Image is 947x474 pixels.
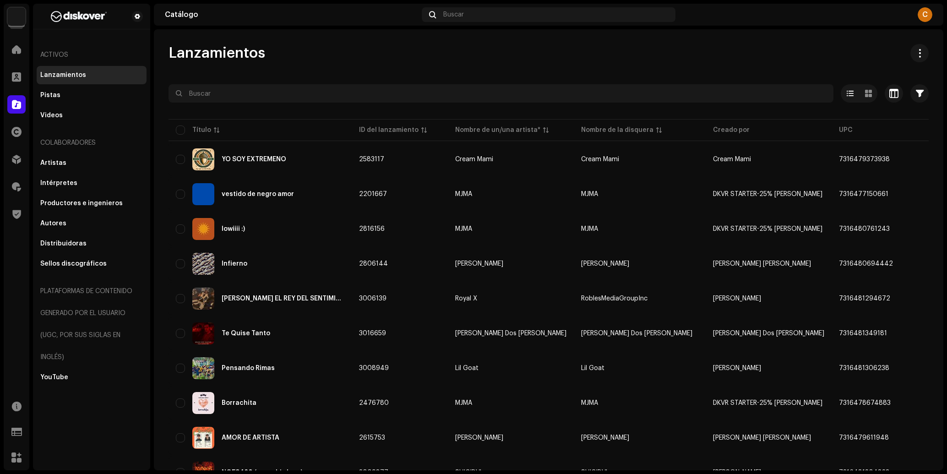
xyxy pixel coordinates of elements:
[37,234,147,253] re-m-nav-item: Distribuidoras
[839,435,889,441] span: 7316479611948
[40,92,60,99] div: Pistas
[7,7,26,26] img: 297a105e-aa6c-4183-9ff4-27133c00f2e2
[222,435,279,441] div: AMOR DE ARTISTA
[40,220,66,227] div: Autores
[40,240,87,247] div: Distribuidoras
[455,261,566,267] span: de Castro
[581,435,629,441] span: Neal SJ
[192,148,214,170] img: 25139d4b-c0e8-40c5-ae33-66e3726027d1
[192,218,214,240] img: 4dffb14b-431f-4812-aba5-55980fa36e75
[37,368,147,387] re-m-nav-item: YouTube
[37,174,147,192] re-m-nav-item: Intérpretes
[40,112,63,119] div: Videos
[359,156,384,163] span: 2583117
[581,330,692,337] span: Bruno Dos Santos
[359,191,387,197] span: 2201667
[222,365,275,371] div: Pensando Rimas
[455,261,503,267] div: [PERSON_NAME]
[455,400,472,406] div: MJMA
[455,295,477,302] div: Royal X
[455,226,472,232] div: MJMA
[713,226,822,232] span: DKVR STARTER-25% Mauricio
[455,400,566,406] span: MJMA
[37,44,147,66] re-a-nav-header: Activos
[40,11,117,22] img: b627a117-4a24-417a-95e9-2d0c90689367
[222,191,294,197] div: vestido de negro amor
[222,156,286,163] div: YO SOY EXTREMEÑO
[581,226,598,232] span: MJMA
[37,132,147,154] re-a-nav-header: Colaboradores
[713,295,761,302] span: Jerry Robles
[40,374,68,381] div: YouTube
[40,180,77,187] div: Intérpretes
[455,365,566,371] span: Lil Goat
[581,261,629,267] span: de Castro
[37,255,147,273] re-m-nav-item: Sellos discográficos
[192,253,214,275] img: cae994f5-25ae-411c-8810-7c3c4721fdcd
[169,44,265,62] span: Lanzamientos
[581,156,619,163] span: Cream Mami
[839,191,888,197] span: 7316477150661
[169,84,833,103] input: Buscar
[359,261,388,267] span: 2806144
[37,86,147,104] re-m-nav-item: Pistas
[359,226,385,232] span: 2816156
[455,191,566,197] span: MJMA
[359,295,386,302] span: 3006139
[192,322,214,344] img: e2da8caf-944b-4718-869f-7dd1fc0b2ecd
[455,435,566,441] span: Neal SJ
[359,400,389,406] span: 2476780
[192,392,214,414] img: ad12c3ae-3b97-45f3-96c3-30b0e42e0514
[455,226,566,232] span: MJMA
[222,226,245,232] div: lowiiii :)
[455,125,540,135] div: Nombre de un/una artista*
[839,156,890,163] span: 7316479373938
[581,365,604,371] span: Lil Goat
[713,261,811,267] span: Carlos de Castro Jodra
[222,400,256,406] div: Borrachita
[359,365,389,371] span: 3008949
[839,261,893,267] span: 7316480694442
[713,400,822,406] span: DKVR STARTER-25% Mauricio
[581,191,598,197] span: MJMA
[192,357,214,379] img: 996b3d4d-7d7d-4db5-abbb-ea11a991a82a
[455,295,566,302] span: Royal X
[581,125,653,135] div: Nombre de la disquera
[359,330,386,337] span: 3016659
[165,11,418,18] div: Catálogo
[455,156,493,163] div: Cream Mami
[359,125,419,135] div: ID del lanzamiento
[839,365,889,371] span: 7316481306238
[40,71,86,79] div: Lanzamientos
[713,330,824,337] span: Bruno Dos Santos
[455,330,566,337] span: Bruno Dos Santos
[359,435,385,441] span: 2615753
[192,427,214,449] img: 5cb6d9ae-9284-49de-8bda-e9973847d0df
[455,365,479,371] div: Lil Goat
[40,200,123,207] div: Productores e ingenieros
[37,66,147,84] re-m-nav-item: Lanzamientos
[839,330,887,337] span: 7316481349181
[222,330,270,337] div: Te Quise Tanto
[839,295,890,302] span: 7316481294672
[37,154,147,172] re-m-nav-item: Artistas
[40,159,66,167] div: Artistas
[192,288,214,310] img: 06f45d62-f7d9-45e4-b5c0-410127c8d418
[581,295,648,302] span: RoblesMediaGroupInc
[192,125,211,135] div: Título
[713,191,822,197] span: DKVR STARTER-25% Mauricio
[37,194,147,212] re-m-nav-item: Productores e ingenieros
[713,156,751,163] span: Cream Mami
[222,261,247,267] div: Infierno
[40,260,107,267] div: Sellos discográficos
[455,330,566,337] div: [PERSON_NAME] Dos [PERSON_NAME]
[713,365,761,371] span: Ari Gorn
[455,191,472,197] div: MJMA
[581,400,598,406] span: MJMA
[37,106,147,125] re-m-nav-item: Videos
[455,156,566,163] span: Cream Mami
[37,280,147,368] re-a-nav-header: Plataformas de contenido generado por el usuario (UGC, por sus siglas en inglés)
